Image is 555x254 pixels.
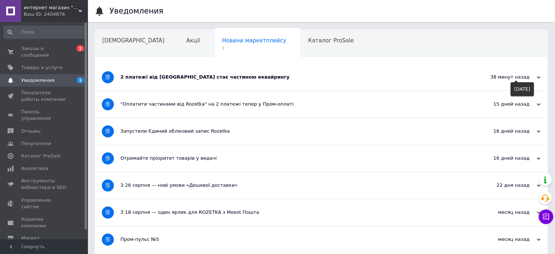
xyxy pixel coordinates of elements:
[21,216,68,229] span: Кошелек компании
[222,45,286,51] span: 1
[467,74,540,80] div: 38 минут назад
[21,197,68,210] span: Управление сайтом
[21,45,68,58] span: Заказы и сообщения
[222,37,286,44] span: Новини маркетплейсу
[308,37,354,44] span: Каталог ProSale
[467,128,540,134] div: 16 дней назад
[21,90,68,103] span: Показатели работы компании
[21,77,54,84] span: Уведомления
[539,209,553,224] button: Чат с покупателем
[4,26,86,39] input: Поиск
[467,236,540,243] div: месяц назад
[21,165,48,172] span: Аналитика
[109,7,163,15] h1: Уведомления
[467,155,540,162] div: 16 дней назад
[21,64,62,71] span: Товары и услуги
[77,45,84,52] span: 1
[186,37,200,44] span: Акції
[120,74,467,80] div: 2 платежі від [GEOGRAPHIC_DATA] стає частиною еквайрингу
[120,182,467,189] div: З 26 серпня — нові умови «Дешевої доставки»
[21,153,61,159] span: Каталог ProSale
[467,182,540,189] div: 22 дня назад
[120,155,467,162] div: Отримайте пріоритет товарів у видачі
[21,178,68,191] span: Инструменты вебмастера и SEO
[120,236,467,243] div: Пром-пульс №5
[510,82,534,96] div: [DATE]
[77,77,84,83] span: 1
[120,209,467,216] div: З 18 серпня — один ярлик для ROZETKA з Meest Пошта
[120,101,467,107] div: "Оплатити частинами від Rozetka" на 2 платежі тепер у Пром-оплаті
[24,11,88,18] div: Ваш ID: 2404876
[467,101,540,107] div: 15 дней назад
[21,109,68,122] span: Панель управления
[21,128,41,134] span: Отзывы
[102,37,165,44] span: [DEMOGRAPHIC_DATA]
[21,235,40,242] span: Маркет
[21,140,51,147] span: Покупатели
[467,209,540,216] div: месяц назад
[24,4,78,11] span: интернет магазин "Avtorazborka24"
[120,128,467,134] div: Запустили Єдиний обліковий запис Rozetka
